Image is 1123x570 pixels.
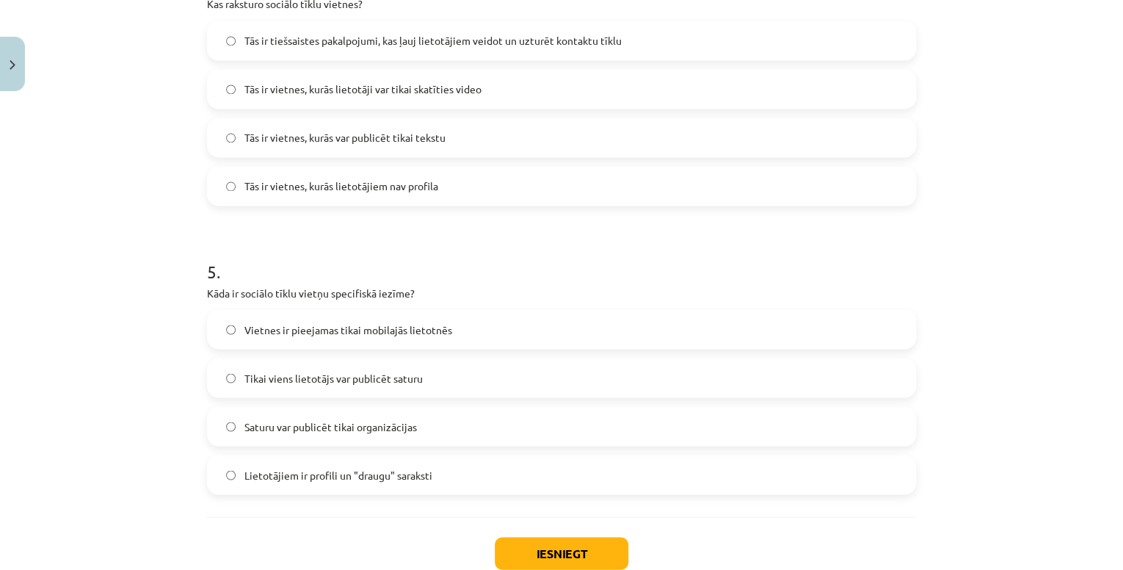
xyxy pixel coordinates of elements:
[226,470,236,480] input: Lietotājiem ir profili un "draugu" saraksti
[244,130,446,145] span: Tās ir vietnes, kurās var publicēt tikai tekstu
[244,322,452,337] span: Vietnes ir pieejamas tikai mobilajās lietotnēs
[244,370,423,386] span: Tikai viens lietotājs var publicēt saturu
[207,285,916,300] p: Kāda ir sociālo tīklu vietņu specifiskā iezīme?
[226,133,236,142] input: Tās ir vietnes, kurās var publicēt tikai tekstu
[244,82,481,97] span: Tās ir vietnes, kurās lietotāji var tikai skatīties video
[226,325,236,334] input: Vietnes ir pieejamas tikai mobilajās lietotnēs
[226,84,236,94] input: Tās ir vietnes, kurās lietotāji var tikai skatīties video
[244,467,432,483] span: Lietotājiem ir profili un "draugu" saraksti
[495,537,628,569] button: Iesniegt
[244,178,438,194] span: Tās ir vietnes, kurās lietotājiem nav profila
[226,181,236,191] input: Tās ir vietnes, kurās lietotājiem nav profila
[226,373,236,383] input: Tikai viens lietotājs var publicēt saturu
[226,36,236,46] input: Tās ir tiešsaistes pakalpojumi, kas ļauj lietotājiem veidot un uzturēt kontaktu tīklu
[10,60,15,70] img: icon-close-lesson-0947bae3869378f0d4975bcd49f059093ad1ed9edebbc8119c70593378902aed.svg
[244,419,417,434] span: Saturu var publicēt tikai organizācijas
[207,235,916,281] h1: 5 .
[226,422,236,431] input: Saturu var publicēt tikai organizācijas
[244,33,622,48] span: Tās ir tiešsaistes pakalpojumi, kas ļauj lietotājiem veidot un uzturēt kontaktu tīklu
